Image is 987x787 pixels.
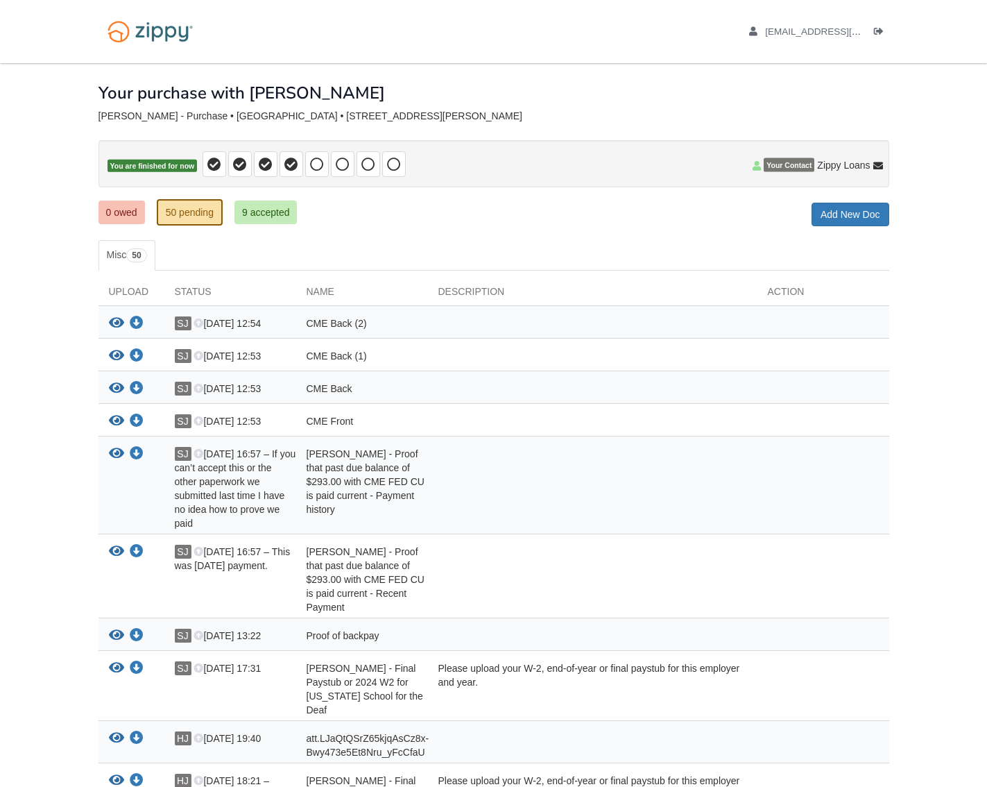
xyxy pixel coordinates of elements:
span: Your Contact [764,158,814,172]
span: SJ [175,382,191,396]
a: Download CME Back (1) [130,351,144,362]
a: Download att.LJaQtQSrZ65kjqAsCz8x-Bwy473e5Et8Nru_yFcCfaU [130,734,144,745]
span: SJ [175,447,191,461]
button: View CME Back (2) [109,316,124,331]
span: CME Back (1) [307,350,367,362]
a: Download CME Back (2) [130,319,144,330]
span: [DATE] 16:57 – This was [DATE] payment. [175,546,291,571]
span: [DATE] 12:54 [194,318,261,329]
button: View Proof of backpay [109,629,124,643]
a: Download CME Back [130,384,144,395]
span: [DATE] 19:40 [194,733,261,744]
span: att.LJaQtQSrZ65kjqAsCz8x-Bwy473e5Et8Nru_yFcCfaU [307,733,429,758]
button: View CME Front [109,414,124,429]
a: Download Heather Jones - Proof that past due balance of $293.00 with CME FED CU is paid current -... [130,449,144,460]
img: Logo [98,14,202,49]
a: Download CME Front [130,416,144,428]
span: HJ [175,731,191,745]
span: suzyjjones11082002@gmail.com [765,26,924,37]
span: CME Front [307,416,354,427]
a: Misc [98,240,155,271]
h1: Your purchase with [PERSON_NAME] [98,84,385,102]
button: View CME Back (1) [109,349,124,364]
span: SJ [175,545,191,559]
span: CME Back [307,383,352,394]
span: SJ [175,629,191,643]
a: Log out [874,26,889,40]
span: SJ [175,316,191,330]
div: Description [428,285,757,305]
span: [PERSON_NAME] - Proof that past due balance of $293.00 with CME FED CU is paid current - Recent P... [307,546,424,613]
span: Proof of backpay [307,630,379,641]
button: View Heather Jones - Proof that past due balance of $293.00 with CME FED CU is paid current - Rec... [109,545,124,559]
a: Download Heather Jones - Final Paystub or 2024 W2 for Ohio School for the Deaf [130,663,144,675]
span: SJ [175,661,191,675]
a: 9 accepted [234,201,298,224]
span: [PERSON_NAME] - Final Paystub or 2024 W2 for [US_STATE] School for the Deaf [307,663,423,716]
span: [DATE] 17:31 [194,663,261,674]
a: Add New Doc [812,203,889,226]
span: SJ [175,414,191,428]
span: SJ [175,349,191,363]
span: CME Back (2) [307,318,367,329]
span: You are finished for now [108,160,198,173]
div: Status [164,285,296,305]
button: View Heather Jones - Final Paystub or 2024 W2 for Ohio School for the Deaf [109,661,124,676]
div: Upload [98,285,164,305]
a: 0 owed [98,201,145,224]
div: Please upload your W-2, end-of-year or final paystub for this employer and year. [428,661,757,717]
span: [DATE] 12:53 [194,416,261,427]
span: [DATE] 12:53 [194,350,261,362]
a: Download Heather Jones - Proof that past due balance of $293.00 with CME FED CU is paid current -... [130,547,144,558]
span: [DATE] 16:57 – If you can’t accept this or the other paperwork we submitted last time I have no i... [175,448,296,529]
div: Name [296,285,428,305]
div: Action [757,285,889,305]
a: 50 pending [157,199,223,226]
a: edit profile [749,26,925,40]
span: 50 [126,248,146,262]
button: View Heather Jones - Proof that past due balance of $293.00 with CME FED CU is paid current - Pay... [109,447,124,462]
a: Download Heather Jones - Final Paystub or 2024 W2 for Mutual Care Services [130,776,144,787]
span: [PERSON_NAME] - Proof that past due balance of $293.00 with CME FED CU is paid current - Payment ... [307,448,424,515]
span: [DATE] 13:22 [194,630,261,641]
button: View CME Back [109,382,124,396]
button: View att.LJaQtQSrZ65kjqAsCz8x-Bwy473e5Et8Nru_yFcCfaU [109,731,124,746]
div: [PERSON_NAME] - Purchase • [GEOGRAPHIC_DATA] • [STREET_ADDRESS][PERSON_NAME] [98,110,889,122]
span: [DATE] 12:53 [194,383,261,394]
span: Zippy Loans [817,158,870,172]
a: Download Proof of backpay [130,631,144,642]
